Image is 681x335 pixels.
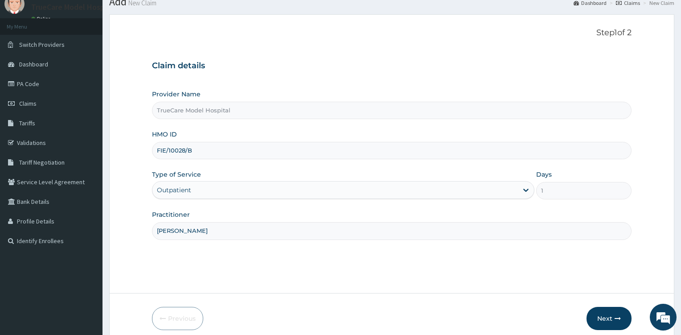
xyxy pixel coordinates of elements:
[52,112,123,203] span: We're online!
[31,3,116,11] p: TrueCare Model Hospital
[19,158,65,166] span: Tariff Negotiation
[152,170,201,179] label: Type of Service
[157,186,191,194] div: Outpatient
[31,16,53,22] a: Online
[46,50,150,62] div: Chat with us now
[152,90,201,99] label: Provider Name
[152,222,632,240] input: Enter Name
[152,28,632,38] p: Step 1 of 2
[16,45,36,67] img: d_794563401_company_1708531726252_794563401
[152,307,203,330] button: Previous
[152,61,632,71] h3: Claim details
[146,4,168,26] div: Minimize live chat window
[19,99,37,108] span: Claims
[4,244,170,275] textarea: Type your message and hit 'Enter'
[536,170,552,179] label: Days
[19,119,35,127] span: Tariffs
[19,41,65,49] span: Switch Providers
[152,130,177,139] label: HMO ID
[152,210,190,219] label: Practitioner
[587,307,632,330] button: Next
[19,60,48,68] span: Dashboard
[152,142,632,159] input: Enter HMO ID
